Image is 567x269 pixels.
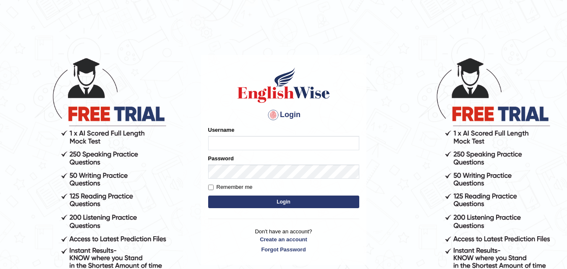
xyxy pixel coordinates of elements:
[208,196,359,208] button: Login
[208,185,214,190] input: Remember me
[208,108,359,122] h4: Login
[208,227,359,253] p: Don't have an account?
[208,245,359,253] a: Forgot Password
[208,154,234,162] label: Password
[236,66,332,104] img: Logo of English Wise sign in for intelligent practice with AI
[208,235,359,243] a: Create an account
[208,183,253,191] label: Remember me
[208,126,235,134] label: Username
